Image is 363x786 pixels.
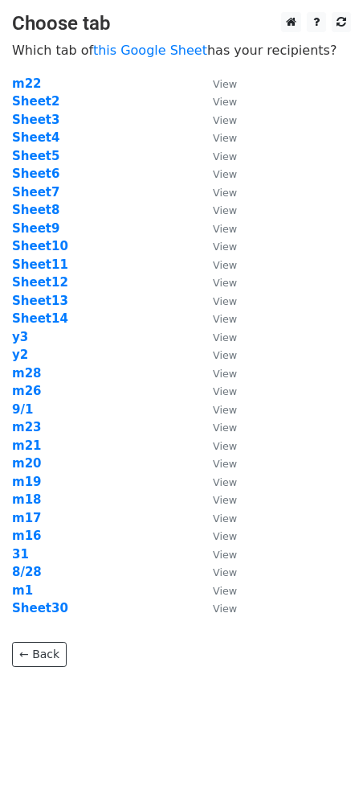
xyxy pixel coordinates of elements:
small: View [213,295,237,307]
strong: m20 [12,456,42,471]
a: View [197,330,237,344]
a: View [197,257,237,272]
small: View [213,566,237,578]
strong: 31 [12,547,29,562]
a: Sheet8 [12,203,59,217]
small: View [213,476,237,488]
small: View [213,204,237,216]
small: View [213,368,237,380]
strong: Sheet3 [12,113,59,127]
small: View [213,168,237,180]
a: View [197,149,237,163]
small: View [213,96,237,108]
a: View [197,420,237,434]
a: View [197,601,237,615]
a: m16 [12,529,42,543]
a: Sheet9 [12,221,59,236]
a: Sheet12 [12,275,68,290]
small: View [213,494,237,506]
a: m23 [12,420,42,434]
strong: 9/1 [12,402,33,417]
a: View [197,529,237,543]
a: 8/28 [12,565,42,579]
a: m19 [12,475,42,489]
small: View [213,259,237,271]
small: View [213,458,237,470]
a: m18 [12,492,42,507]
small: View [213,422,237,434]
small: View [213,585,237,597]
small: View [213,114,237,126]
a: m22 [12,76,42,91]
a: View [197,475,237,489]
a: m28 [12,366,42,381]
small: View [213,440,237,452]
small: View [213,277,237,289]
a: View [197,311,237,326]
a: View [197,113,237,127]
a: m26 [12,384,42,398]
strong: Sheet30 [12,601,68,615]
a: Sheet4 [12,130,59,145]
a: View [197,456,237,471]
small: View [213,150,237,163]
a: Sheet13 [12,294,68,308]
small: View [213,313,237,325]
a: View [197,348,237,362]
a: View [197,94,237,109]
a: m17 [12,511,42,525]
a: View [197,294,237,308]
small: View [213,530,237,542]
small: View [213,349,237,361]
a: View [197,565,237,579]
a: View [197,384,237,398]
a: ← Back [12,642,67,667]
a: Sheet2 [12,94,59,109]
a: View [197,221,237,236]
a: this Google Sheet [93,43,207,58]
a: m1 [12,583,33,598]
a: m21 [12,438,42,453]
small: View [213,78,237,90]
small: View [213,603,237,615]
a: View [197,167,237,181]
a: View [197,185,237,200]
a: y2 [12,348,28,362]
a: y3 [12,330,28,344]
a: View [197,511,237,525]
small: View [213,187,237,199]
a: View [197,547,237,562]
a: Sheet5 [12,149,59,163]
a: View [197,583,237,598]
a: Sheet6 [12,167,59,181]
a: View [197,492,237,507]
a: View [197,366,237,381]
a: Sheet11 [12,257,68,272]
a: View [197,239,237,253]
strong: Sheet10 [12,239,68,253]
a: Sheet7 [12,185,59,200]
a: View [197,76,237,91]
small: View [213,241,237,253]
a: View [197,275,237,290]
